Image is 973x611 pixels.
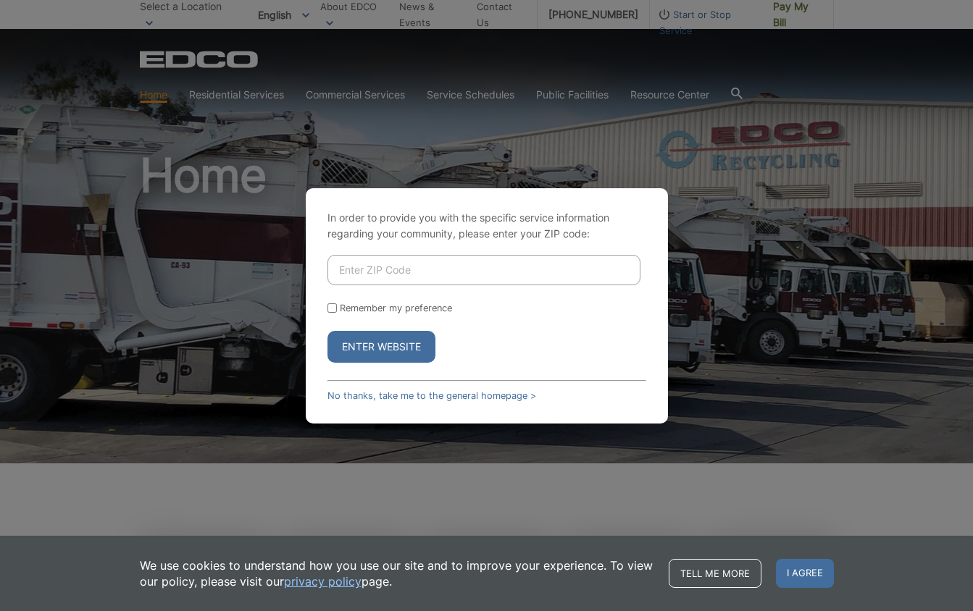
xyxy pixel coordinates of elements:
a: No thanks, take me to the general homepage > [327,390,536,401]
p: We use cookies to understand how you use our site and to improve your experience. To view our pol... [140,557,654,589]
a: Tell me more [669,559,761,588]
input: Enter ZIP Code [327,255,640,285]
a: privacy policy [284,573,362,589]
p: In order to provide you with the specific service information regarding your community, please en... [327,210,646,242]
span: I agree [776,559,834,588]
label: Remember my preference [340,303,452,313]
button: Enter Website [327,331,435,363]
